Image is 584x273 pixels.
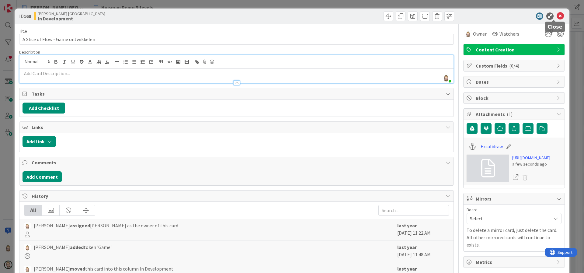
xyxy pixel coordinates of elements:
[24,266,31,272] img: Rv
[70,244,84,250] b: added
[34,243,112,251] span: [PERSON_NAME] token 'Game'
[70,222,90,229] b: assigned
[378,205,449,216] input: Search...
[476,62,554,69] span: Custom Fields
[13,1,28,8] span: Support
[32,124,443,131] span: Links
[23,171,62,182] button: Add Comment
[397,222,449,237] div: [DATE] 11:22 AM
[476,94,554,102] span: Block
[473,30,487,37] span: Owner
[476,195,554,202] span: Mirrors
[397,243,449,259] div: [DATE] 11:48 AM
[32,90,443,97] span: Tasks
[24,205,42,215] div: All
[24,222,31,229] img: Rv
[34,222,178,229] span: [PERSON_NAME] [PERSON_NAME] as the owner of this card
[509,63,519,69] span: ( 0/4 )
[470,214,548,223] span: Select...
[38,16,105,21] b: In Development
[467,208,478,212] span: Board
[19,28,27,34] label: Title
[23,103,65,114] button: Add Checklist
[397,222,417,229] b: last year
[481,143,503,150] a: Excalidraw
[476,258,554,266] span: Metrics
[19,49,40,55] span: Description
[397,266,417,272] b: last year
[23,136,56,147] button: Add Link
[34,265,173,272] span: [PERSON_NAME] this card into this column In Development
[464,30,472,37] img: Rv
[476,78,554,86] span: Dates
[32,192,443,200] span: History
[512,155,550,161] a: [URL][DOMAIN_NAME]
[24,13,31,19] b: 168
[512,173,519,181] a: Open
[19,34,454,45] input: type card name here...
[467,226,561,248] p: To delete a mirror card, just delete the card. All other mirrored cards will continue to exists.
[24,244,31,251] img: Rv
[547,24,562,30] h5: Close
[19,12,31,20] span: ID
[38,11,105,16] span: [PERSON_NAME] [GEOGRAPHIC_DATA]
[397,244,417,250] b: last year
[476,110,554,118] span: Attachments
[442,73,450,82] img: LaT3y7r22MuEzJAq8SoXmSHa1xSW2awU.png
[476,46,554,53] span: Content Creation
[507,111,513,117] span: ( 1 )
[499,30,519,37] span: Watchers
[32,159,443,166] span: Comments
[512,161,550,167] div: a few seconds ago
[70,266,85,272] b: moved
